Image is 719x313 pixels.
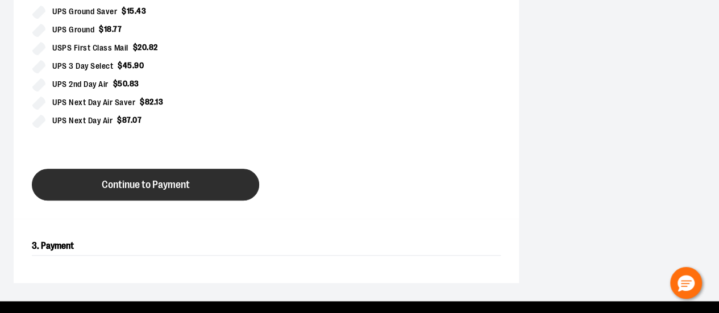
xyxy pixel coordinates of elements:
[32,78,45,91] input: UPS 2nd Day Air$50.83
[32,96,45,110] input: UPS Next Day Air Saver$82.13
[133,43,138,52] span: $
[32,60,45,73] input: UPS 3 Day Select$45.90
[670,267,702,299] button: Hello, have a question? Let’s chat.
[122,115,131,124] span: 87
[104,24,112,34] span: 18
[149,43,158,52] span: 82
[138,43,147,52] span: 20
[127,79,130,88] span: .
[102,180,190,190] span: Continue to Payment
[132,115,142,124] span: 07
[112,24,114,34] span: .
[113,79,118,88] span: $
[155,97,163,106] span: 13
[113,24,122,34] span: 77
[118,79,127,88] span: 50
[52,60,113,73] span: UPS 3 Day Select
[123,61,132,70] span: 45
[117,115,122,124] span: $
[32,237,501,256] h2: 3. Payment
[135,6,137,15] span: .
[52,78,109,91] span: UPS 2nd Day Air
[131,115,133,124] span: .
[32,41,45,55] input: USPS First Class Mail$20.82
[145,97,154,106] span: 82
[52,114,113,127] span: UPS Next Day Air
[118,61,123,70] span: $
[32,114,45,128] input: UPS Next Day Air$87.07
[32,169,259,201] button: Continue to Payment
[32,23,45,37] input: UPS Ground$18.77
[52,41,128,55] span: USPS First Class Mail
[99,24,104,34] span: $
[154,97,156,106] span: .
[52,5,117,18] span: UPS Ground Saver
[136,6,146,15] span: 43
[127,6,135,15] span: 15
[132,61,135,70] span: .
[52,96,135,109] span: UPS Next Day Air Saver
[122,6,127,15] span: $
[52,23,94,36] span: UPS Ground
[140,97,145,106] span: $
[147,43,149,52] span: .
[32,5,45,19] input: UPS Ground Saver$15.43
[130,79,139,88] span: 83
[134,61,144,70] span: 90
